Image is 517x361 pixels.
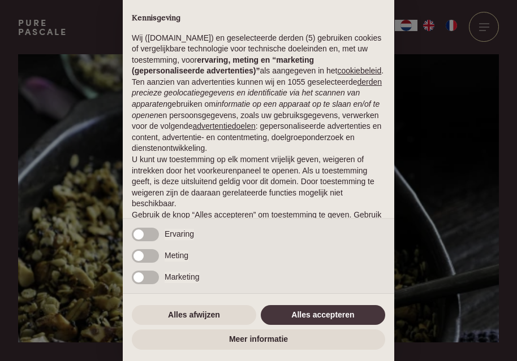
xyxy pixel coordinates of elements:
p: Wij ([DOMAIN_NAME]) en geselecteerde derden (5) gebruiken cookies of vergelijkbare technologie vo... [132,33,385,77]
span: Ervaring [165,229,194,240]
p: Ten aanzien van advertenties kunnen wij en 1055 geselecteerde gebruiken om en persoonsgegevens, z... [132,77,385,154]
a: cookiebeleid [337,66,381,75]
p: U kunt uw toestemming op elk moment vrijelijk geven, weigeren of intrekken door het voorkeurenpan... [132,154,385,210]
button: derden [357,77,382,88]
em: informatie op een apparaat op te slaan en/of te openen [132,99,380,120]
strong: ervaring, meting en “marketing (gepersonaliseerde advertenties)” [132,55,314,76]
button: Meer informatie [132,329,385,350]
p: Gebruik de knop “Alles accepteren” om toestemming te geven. Gebruik de knop “Alles afwijzen” om d... [132,210,385,232]
span: Marketing [165,272,199,283]
button: advertentiedoelen [192,121,255,132]
h2: Kennisgeving [132,14,385,24]
span: Meting [165,250,188,262]
em: precieze geolocatiegegevens en identificatie via het scannen van apparaten [132,88,360,108]
button: Alles afwijzen [132,305,256,325]
button: Alles accepteren [261,305,385,325]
